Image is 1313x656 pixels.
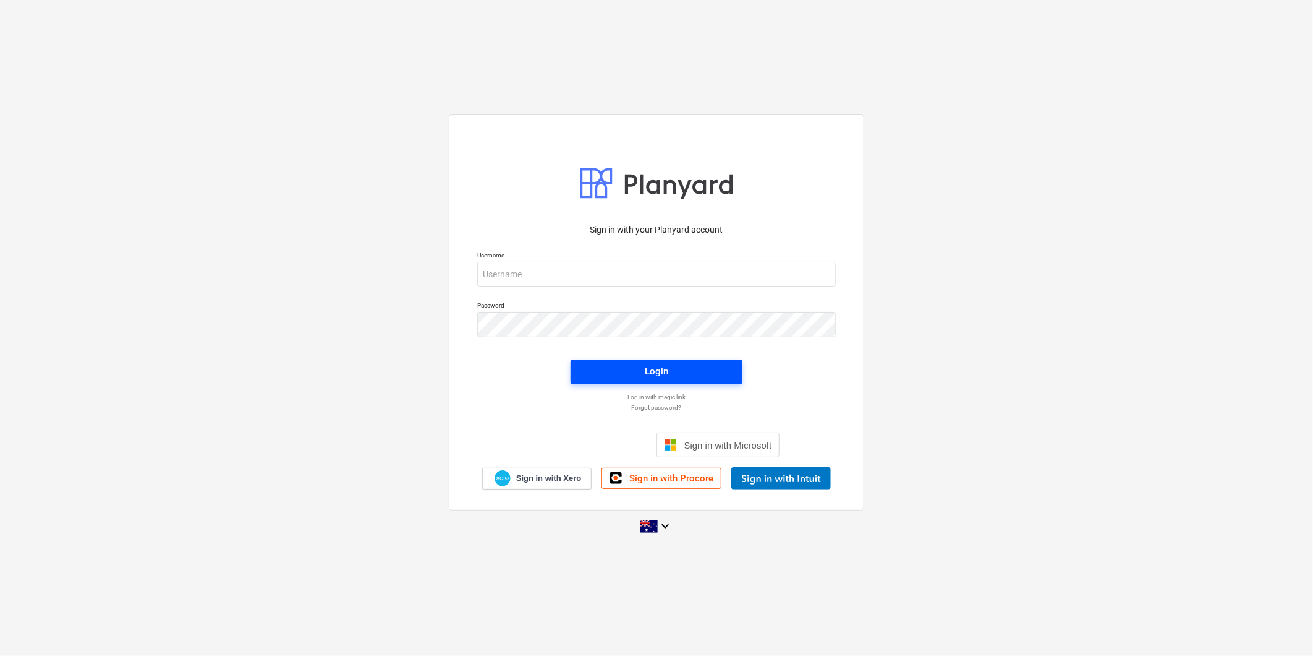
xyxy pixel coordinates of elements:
[629,473,713,484] span: Sign in with Procore
[477,251,836,262] p: Username
[471,393,842,401] a: Log in with magic link
[571,360,742,384] button: Login
[645,363,668,379] div: Login
[477,301,836,312] p: Password
[684,440,772,451] span: Sign in with Microsoft
[477,262,836,287] input: Username
[516,473,581,484] span: Sign in with Xero
[1251,597,1313,656] iframe: Chat Widget
[482,468,592,490] a: Sign in with Xero
[477,223,836,236] p: Sign in with your Planyard account
[471,404,842,412] a: Forgot password?
[601,468,721,489] a: Sign in with Procore
[665,439,677,451] img: Microsoft logo
[527,431,653,459] iframe: Sign in with Google Button
[495,470,511,487] img: Xero logo
[658,519,673,533] i: keyboard_arrow_down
